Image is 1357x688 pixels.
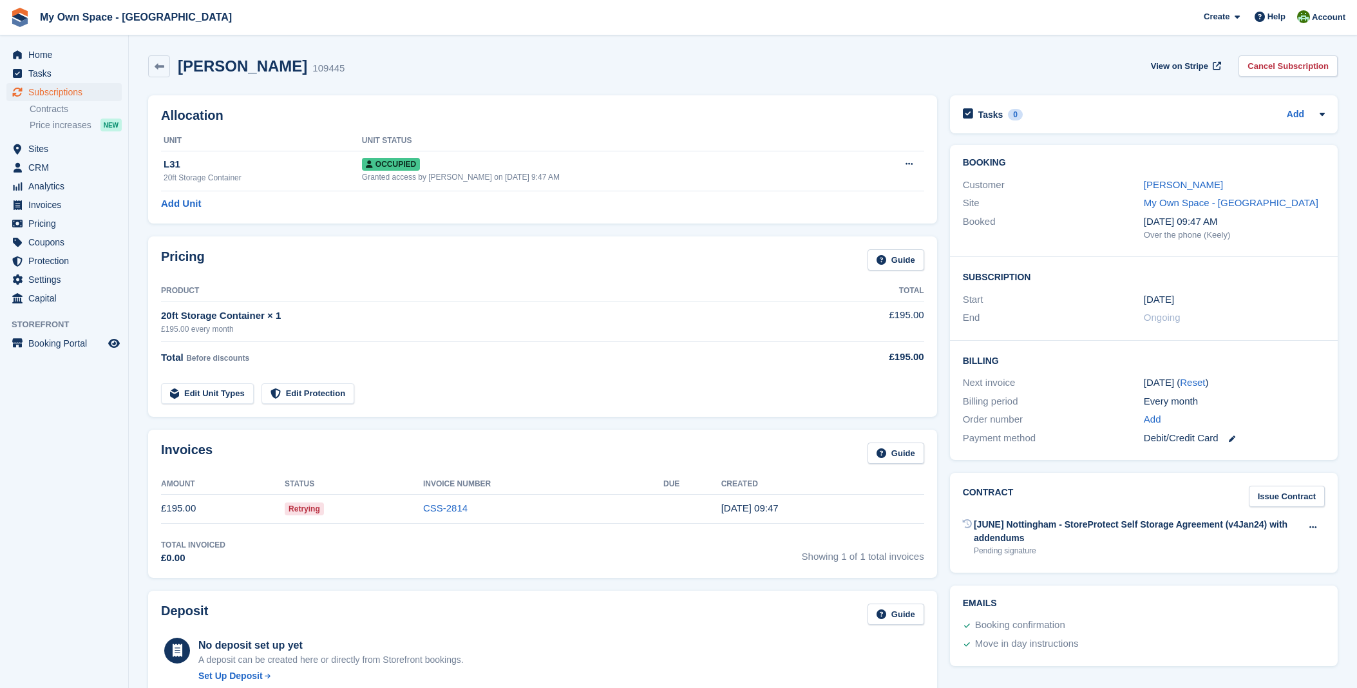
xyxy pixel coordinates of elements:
[161,131,362,151] th: Unit
[963,158,1325,168] h2: Booking
[28,158,106,177] span: CRM
[1144,412,1161,427] a: Add
[963,292,1144,307] div: Start
[1238,55,1338,77] a: Cancel Subscription
[1144,376,1325,390] div: [DATE] ( )
[1312,11,1345,24] span: Account
[6,271,122,289] a: menu
[28,215,106,233] span: Pricing
[1008,109,1023,120] div: 0
[6,233,122,251] a: menu
[6,215,122,233] a: menu
[721,502,779,513] time: 2025-09-22 08:47:35 UTC
[6,196,122,214] a: menu
[963,376,1144,390] div: Next invoice
[963,598,1325,609] h2: Emails
[198,638,464,653] div: No deposit set up yet
[161,249,205,271] h2: Pricing
[978,109,1003,120] h2: Tasks
[261,383,354,405] a: Edit Protection
[1297,10,1310,23] img: Keely
[100,119,122,131] div: NEW
[362,131,857,151] th: Unit Status
[161,383,254,405] a: Edit Unit Types
[30,119,91,131] span: Price increases
[963,270,1325,283] h2: Subscription
[974,545,1301,557] div: Pending signature
[362,158,420,171] span: Occupied
[975,636,1079,652] div: Move in day instructions
[6,46,122,64] a: menu
[6,158,122,177] a: menu
[963,311,1144,325] div: End
[6,289,122,307] a: menu
[963,431,1144,446] div: Payment method
[868,443,924,464] a: Guide
[198,653,464,667] p: A deposit can be created here or directly from Storefront bookings.
[161,309,807,323] div: 20ft Storage Container × 1
[1144,179,1223,190] a: [PERSON_NAME]
[423,502,468,513] a: CSS-2814
[161,352,184,363] span: Total
[6,140,122,158] a: menu
[1180,377,1205,388] a: Reset
[6,334,122,352] a: menu
[161,443,213,464] h2: Invoices
[1151,60,1208,73] span: View on Stripe
[198,669,263,683] div: Set Up Deposit
[802,539,924,566] span: Showing 1 of 1 total invoices
[164,172,362,184] div: 20ft Storage Container
[28,140,106,158] span: Sites
[1144,312,1181,323] span: Ongoing
[963,215,1144,242] div: Booked
[963,486,1014,507] h2: Contract
[30,118,122,132] a: Price increases NEW
[28,177,106,195] span: Analytics
[161,196,201,211] a: Add Unit
[285,502,324,515] span: Retrying
[868,604,924,625] a: Guide
[186,354,249,363] span: Before discounts
[10,8,30,27] img: stora-icon-8386f47178a22dfd0bd8f6a31ec36ba5ce8667c1dd55bd0f319d3a0aa187defe.svg
[30,103,122,115] a: Contracts
[161,281,807,301] th: Product
[807,281,924,301] th: Total
[161,539,225,551] div: Total Invoiced
[161,474,285,495] th: Amount
[362,171,857,183] div: Granted access by [PERSON_NAME] on [DATE] 9:47 AM
[178,57,307,75] h2: [PERSON_NAME]
[963,412,1144,427] div: Order number
[161,323,807,335] div: £195.00 every month
[161,494,285,523] td: £195.00
[963,354,1325,367] h2: Billing
[963,394,1144,409] div: Billing period
[1144,394,1325,409] div: Every month
[312,61,345,76] div: 109445
[164,157,362,172] div: L31
[963,178,1144,193] div: Customer
[663,474,721,495] th: Due
[106,336,122,351] a: Preview store
[1287,108,1304,122] a: Add
[963,196,1144,211] div: Site
[28,64,106,82] span: Tasks
[28,196,106,214] span: Invoices
[6,83,122,101] a: menu
[1144,431,1325,446] div: Debit/Credit Card
[1144,292,1174,307] time: 2025-09-22 00:00:00 UTC
[807,350,924,365] div: £195.00
[721,474,924,495] th: Created
[974,518,1301,545] div: [JUNE] Nottingham - StoreProtect Self Storage Agreement (v4Jan24) with addendums
[28,334,106,352] span: Booking Portal
[12,318,128,331] span: Storefront
[28,271,106,289] span: Settings
[1144,215,1325,229] div: [DATE] 09:47 AM
[161,604,208,625] h2: Deposit
[1204,10,1229,23] span: Create
[868,249,924,271] a: Guide
[28,252,106,270] span: Protection
[28,233,106,251] span: Coupons
[6,64,122,82] a: menu
[161,108,924,123] h2: Allocation
[1144,229,1325,242] div: Over the phone (Keely)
